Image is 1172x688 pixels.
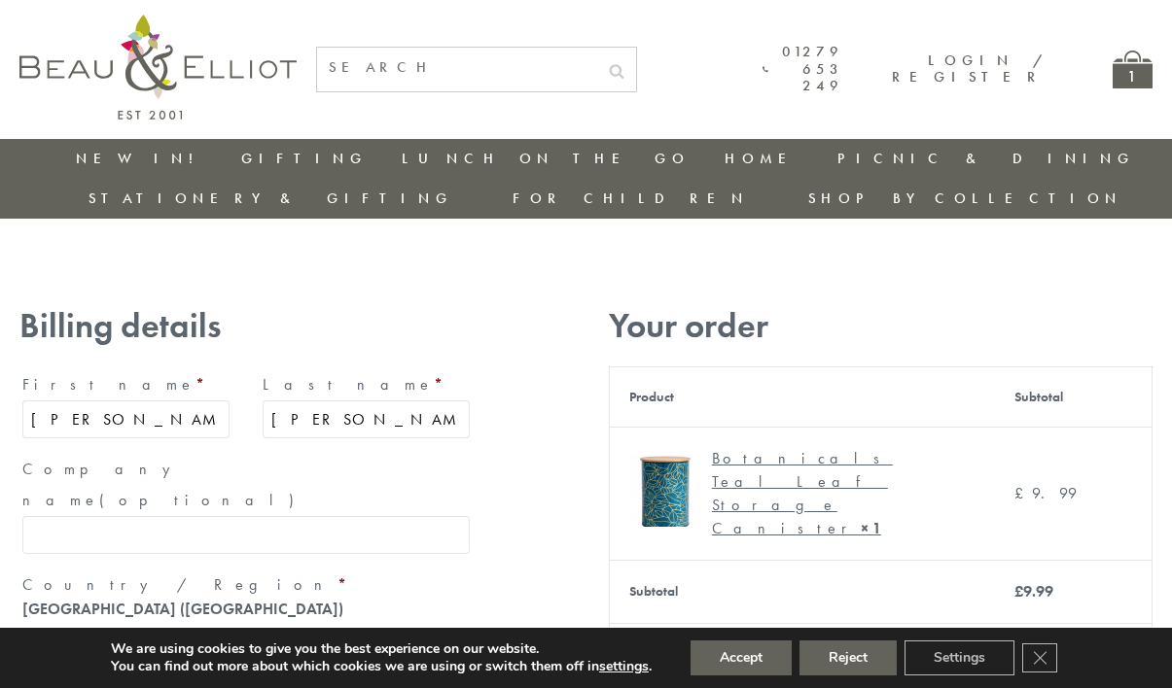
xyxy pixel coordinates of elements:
label: Country / Region [22,569,470,601]
img: Botanicals storage canister [629,454,702,527]
a: Gifting [241,149,368,168]
span: (optional) [99,490,305,510]
label: Company name [22,454,470,516]
a: Stationery & Gifting [89,189,453,208]
a: 1 [1113,51,1153,88]
button: settings [599,658,649,675]
span: £ [1014,483,1032,503]
a: Lunch On The Go [402,149,690,168]
bdi: 9.99 [1014,483,1077,503]
p: You can find out more about which cookies we are using or switch them off in . [111,658,652,675]
img: logo [19,15,297,120]
bdi: 9.99 [1014,581,1053,602]
a: Botanicals storage canister Botanicals Teal Leaf Storage Canister× 1 [629,447,976,540]
button: Reject [799,640,897,675]
span: £ [1014,581,1023,602]
label: Last name [263,369,470,400]
a: Picnic & Dining [837,149,1135,168]
th: Product [609,366,995,427]
input: SEARCH [317,48,597,87]
h3: Your order [609,306,1153,346]
button: Close GDPR Cookie Banner [1022,643,1057,672]
a: New in! [76,149,206,168]
a: 01279 653 249 [763,44,843,94]
h3: Billing details [19,306,473,346]
th: Subtotal [609,560,995,623]
button: Accept [691,640,792,675]
a: Home [725,149,802,168]
a: For Children [513,189,749,208]
a: Login / Register [892,51,1045,86]
label: First name [22,369,230,400]
strong: [GEOGRAPHIC_DATA] ([GEOGRAPHIC_DATA]) [22,599,343,619]
a: Shop by collection [808,189,1122,208]
strong: × 1 [861,518,881,538]
div: Botanicals Teal Leaf Storage Canister [712,447,961,540]
p: We are using cookies to give you the best experience on our website. [111,640,652,658]
th: Subtotal [995,366,1152,427]
button: Settings [905,640,1014,675]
